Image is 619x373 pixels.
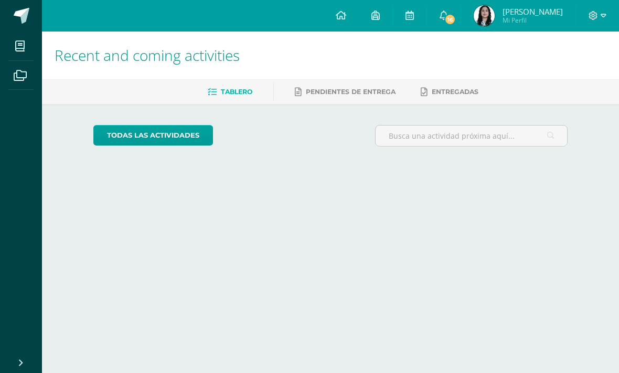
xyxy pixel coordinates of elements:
[503,16,563,25] span: Mi Perfil
[503,6,563,17] span: [PERSON_NAME]
[93,125,213,146] a: todas las Actividades
[221,88,252,96] span: Tablero
[376,126,568,146] input: Busca una actividad próxima aquí...
[55,45,240,65] span: Recent and coming activities
[444,14,455,25] span: 16
[295,84,396,100] a: Pendientes de entrega
[208,84,252,100] a: Tablero
[306,88,396,96] span: Pendientes de entrega
[421,84,478,100] a: Entregadas
[432,88,478,96] span: Entregadas
[474,5,495,26] img: d5f7087b1a99fc4b7b4ed278b75165c0.png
